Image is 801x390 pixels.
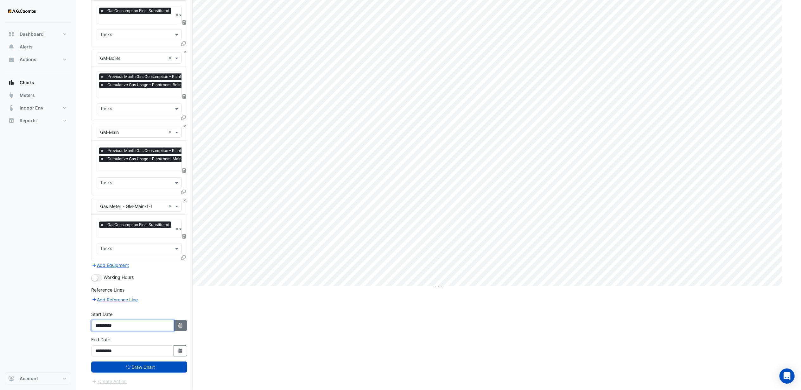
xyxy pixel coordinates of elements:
div: Tasks [99,105,112,113]
span: Clone Favourites and Tasks from this Equipment to other Equipment [181,255,186,260]
span: × [99,8,105,14]
button: Reports [5,114,71,127]
app-icon: Charts [8,79,15,86]
span: × [99,73,105,80]
div: Tasks [99,245,112,253]
button: Close [183,198,187,202]
button: Alerts [5,41,71,53]
button: Charts [5,76,71,89]
span: Choose Function [181,94,187,99]
span: Clone Favourites and Tasks from this Equipment to other Equipment [181,189,186,194]
span: Charts [20,79,34,86]
label: End Date [91,336,110,343]
button: Indoor Env [5,102,71,114]
span: × [99,148,105,154]
button: Close [183,124,187,128]
span: Clear [175,226,179,232]
div: Tasks [99,179,112,187]
span: Clone Favourites and Tasks from this Equipment to other Equipment [181,115,186,120]
div: Tasks [99,31,112,39]
span: Choose Function [181,168,187,173]
app-icon: Dashboard [8,31,15,37]
button: Dashboard [5,28,71,41]
span: Working Hours [104,274,134,280]
span: Cumulative Gas Usage - Plantroom, Main [106,156,183,162]
span: Meters [20,92,35,98]
span: Actions [20,56,36,63]
span: GasConsumption Final Substituted [106,8,171,14]
button: Account [5,372,71,385]
fa-icon: Select Date [178,348,183,354]
button: Actions [5,53,71,66]
span: Indoor Env [20,105,43,111]
span: × [99,222,105,228]
span: × [99,82,105,88]
app-escalated-ticket-create-button: Please wait for charts to finish loading [91,378,127,384]
span: Clear [168,129,174,135]
span: Account [20,375,38,382]
span: Previous Month Gas Consumption - Plantroom, Boiler [106,73,205,80]
span: Choose Function [181,234,187,239]
app-icon: Reports [8,117,15,124]
span: GasConsumption Final Substituted [106,222,171,228]
fa-icon: Select Date [178,323,183,328]
app-icon: Actions [8,56,15,63]
span: Cumulative Gas Usage - Plantroom, Boiler [106,82,185,88]
label: Start Date [91,311,112,318]
span: Choose Function [181,20,187,25]
app-icon: Indoor Env [8,105,15,111]
span: Alerts [20,44,33,50]
span: Clear [168,55,174,61]
button: Draw Chart [91,362,187,373]
span: Clear [168,203,174,210]
button: Close [183,50,187,54]
button: Meters [5,89,71,102]
button: Add Reference Line [91,296,138,303]
span: Clear [175,12,179,18]
div: Open Intercom Messenger [779,368,795,384]
app-icon: Alerts [8,44,15,50]
span: Clone Favourites and Tasks from this Equipment to other Equipment [181,41,186,46]
span: Reports [20,117,37,124]
button: Add Equipment [91,261,130,269]
span: Dashboard [20,31,44,37]
img: Company Logo [8,5,36,18]
span: × [99,156,105,162]
app-icon: Meters [8,92,15,98]
label: Reference Lines [91,286,124,293]
span: Previous Month Gas Consumption - Plantroom, Main [106,148,203,154]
